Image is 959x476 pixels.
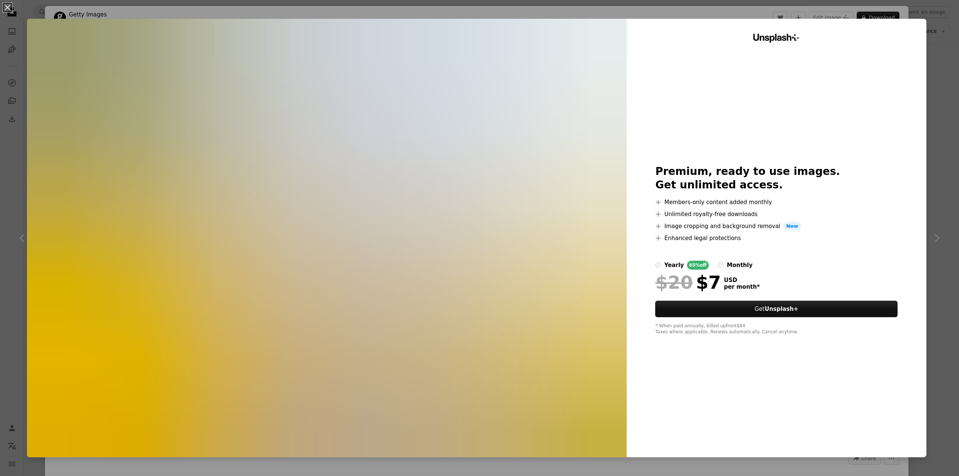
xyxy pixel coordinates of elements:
[718,262,724,268] input: monthly
[687,261,709,270] div: 65% off
[655,301,898,317] button: GetUnsplash+
[655,210,898,219] li: Unlimited royalty-free downloads
[655,165,898,192] h2: Premium, ready to use images. Get unlimited access.
[655,273,721,292] div: $7
[655,198,898,207] li: Members-only content added monthly
[655,262,661,268] input: yearly65%off
[783,222,801,231] span: New
[655,234,898,243] li: Enhanced legal protections
[655,273,693,292] span: $20
[655,222,898,231] li: Image cropping and background removal
[765,306,798,312] strong: Unsplash+
[655,323,898,335] div: * When paid annually, billed upfront $84 Taxes where applicable. Renews automatically. Cancel any...
[727,261,753,270] div: monthly
[724,277,760,284] span: USD
[664,261,684,270] div: yearly
[724,284,760,290] span: per month *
